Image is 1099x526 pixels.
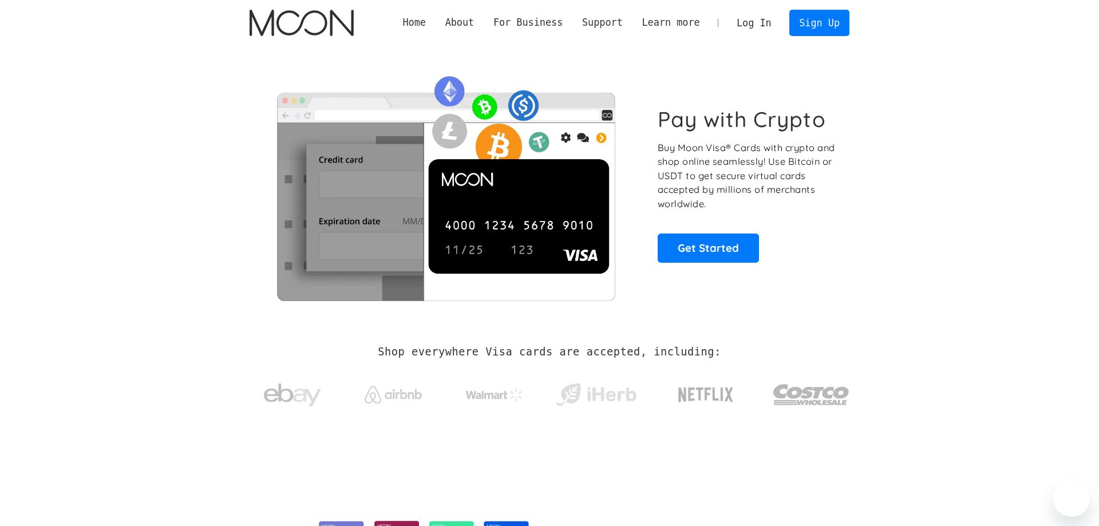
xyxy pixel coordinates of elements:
[393,15,436,30] a: Home
[773,362,849,422] a: Costco
[365,386,422,404] img: Airbnb
[378,346,721,358] h2: Shop everywhere Visa cards are accepted, including:
[658,234,759,262] a: Get Started
[466,388,523,402] img: Walmart
[1053,480,1090,517] iframe: Button to launch messaging window
[351,374,436,409] a: Airbnb
[493,15,563,30] div: For Business
[658,141,837,211] p: Buy Moon Visa® Cards with crypto and shop online seamlessly! Use Bitcoin or USDT to get secure vi...
[250,366,335,419] a: ebay
[554,380,639,410] img: iHerb
[436,15,484,30] div: About
[250,68,642,300] img: Moon Cards let you spend your crypto anywhere Visa is accepted.
[250,10,353,36] img: Moon Logo
[445,15,475,30] div: About
[554,369,639,416] a: iHerb
[250,10,353,36] a: home
[264,377,321,413] img: ebay
[582,15,623,30] div: Support
[632,15,710,30] div: Learn more
[452,377,537,408] a: Walmart
[727,10,781,35] a: Log In
[677,381,734,409] img: Netflix
[484,15,572,30] div: For Business
[642,15,699,30] div: Learn more
[658,106,826,132] h1: Pay with Crypto
[655,369,757,415] a: Netflix
[789,10,849,35] a: Sign Up
[572,15,632,30] div: Support
[773,373,849,416] img: Costco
